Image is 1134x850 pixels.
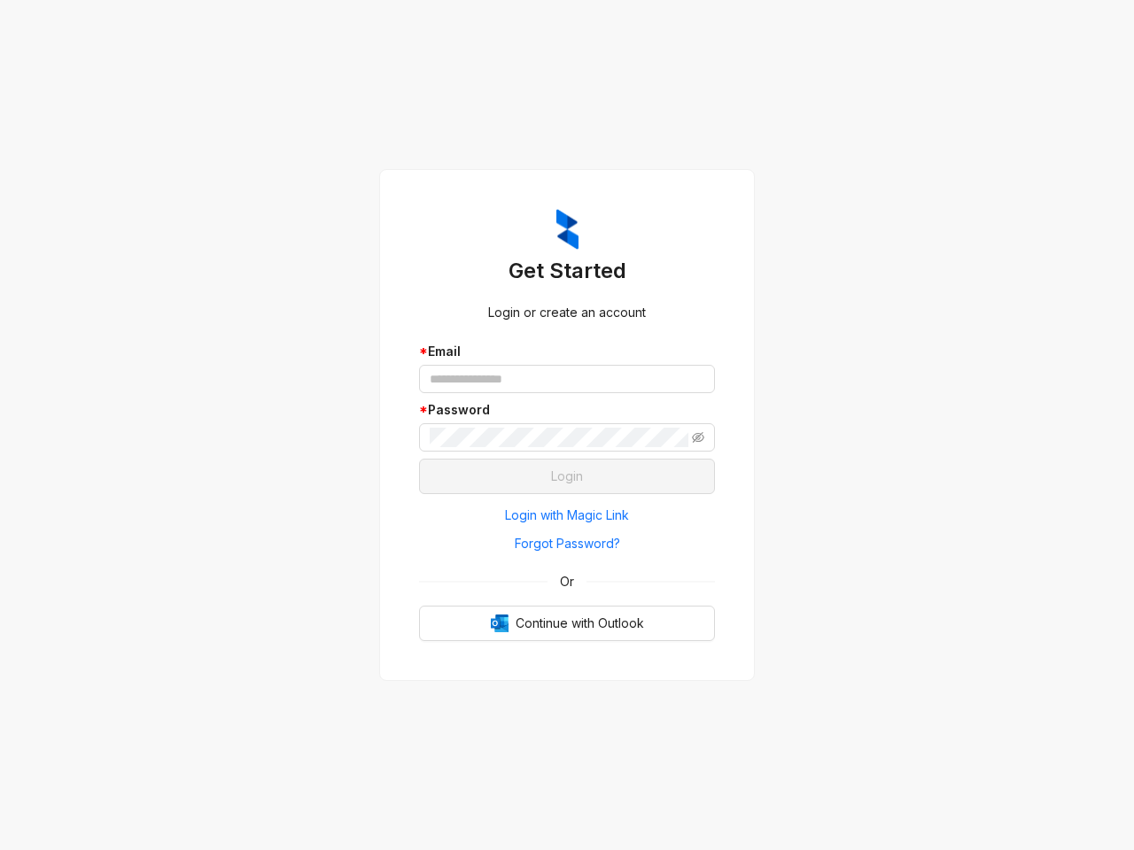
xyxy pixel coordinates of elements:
[505,506,629,525] span: Login with Magic Link
[419,342,715,361] div: Email
[419,303,715,322] div: Login or create an account
[419,529,715,558] button: Forgot Password?
[556,209,579,250] img: ZumaIcon
[692,431,704,444] span: eye-invisible
[515,534,620,553] span: Forgot Password?
[419,257,715,285] h3: Get Started
[419,400,715,420] div: Password
[491,614,509,632] img: Outlook
[516,614,644,633] span: Continue with Outlook
[548,572,586,591] span: Or
[419,501,715,529] button: Login with Magic Link
[419,606,715,641] button: OutlookContinue with Outlook
[419,459,715,494] button: Login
